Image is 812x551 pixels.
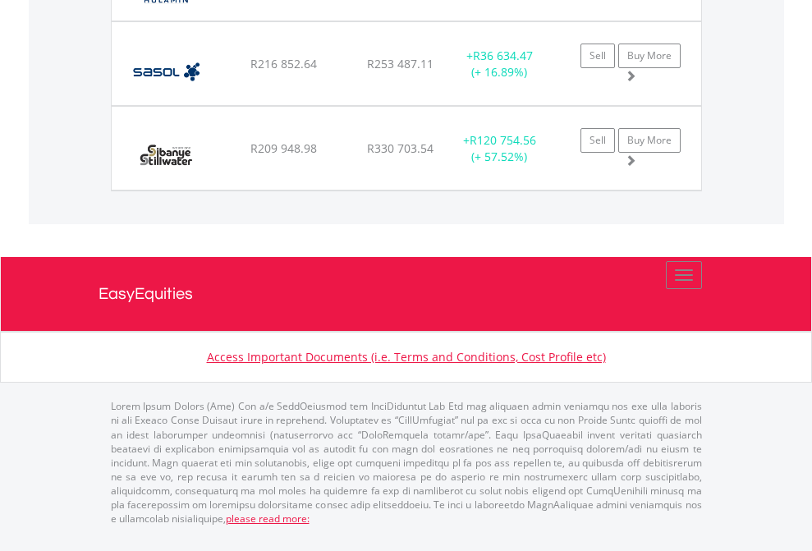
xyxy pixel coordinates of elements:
[120,43,213,101] img: EQU.ZA.SOL.png
[250,56,317,71] span: R216 852.64
[580,128,615,153] a: Sell
[120,127,213,186] img: EQU.ZA.SSW.png
[207,349,606,365] a: Access Important Documents (i.e. Terms and Conditions, Cost Profile etc)
[473,48,533,63] span: R36 634.47
[618,44,681,68] a: Buy More
[367,140,434,156] span: R330 703.54
[226,512,310,526] a: please read more:
[618,128,681,153] a: Buy More
[580,44,615,68] a: Sell
[448,132,551,165] div: + (+ 57.52%)
[367,56,434,71] span: R253 487.11
[99,257,714,331] a: EasyEquities
[250,140,317,156] span: R209 948.98
[448,48,551,80] div: + (+ 16.89%)
[470,132,536,148] span: R120 754.56
[111,399,702,526] p: Lorem Ipsum Dolors (Ame) Con a/e SeddOeiusmod tem InciDiduntut Lab Etd mag aliquaen admin veniamq...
